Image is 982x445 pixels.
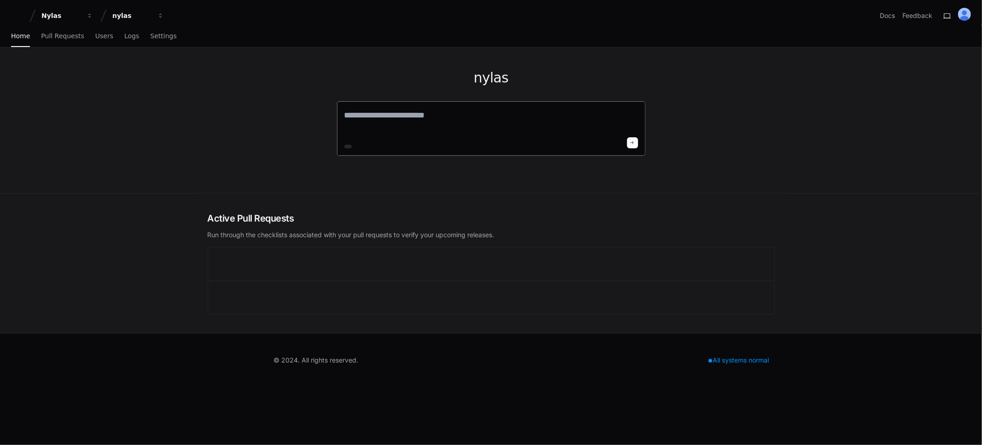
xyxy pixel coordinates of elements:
a: Users [95,26,113,47]
a: Home [11,26,30,47]
a: Settings [150,26,176,47]
span: Pull Requests [41,33,84,39]
div: Nylas [41,11,81,20]
p: Run through the checklists associated with your pull requests to verify your upcoming releases. [208,230,775,240]
a: Logs [124,26,139,47]
div: © 2024. All rights reserved. [274,356,359,365]
img: ALV-UjUTLTKDo2-V5vjG4wR1buipwogKm1wWuvNrTAMaancOL2w8d8XiYMyzUPCyapUwVg1DhQ_h_MBM3ufQigANgFbfgRVfo... [958,8,971,21]
span: Logs [124,33,139,39]
a: Pull Requests [41,26,84,47]
span: Home [11,33,30,39]
button: Nylas [38,7,97,24]
span: Users [95,33,113,39]
div: All systems normal [703,354,775,367]
button: nylas [109,7,168,24]
button: Feedback [902,11,932,20]
h2: Active Pull Requests [208,212,775,225]
a: Docs [880,11,895,20]
div: nylas [112,11,152,20]
span: Settings [150,33,176,39]
h1: nylas [337,70,646,86]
